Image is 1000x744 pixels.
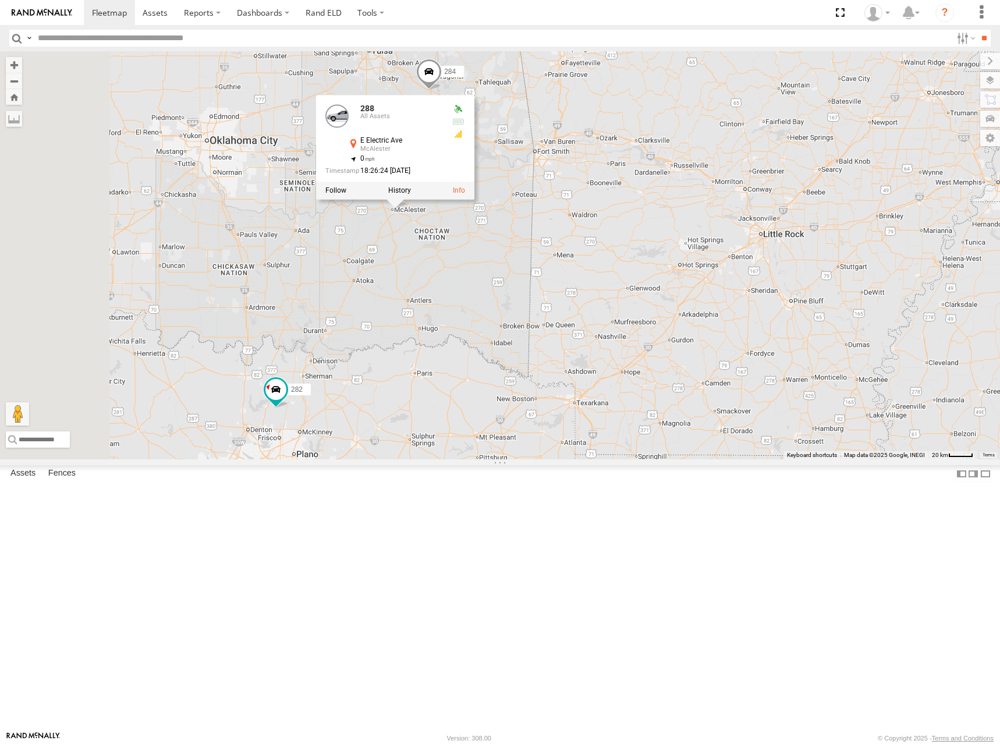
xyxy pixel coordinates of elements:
[12,9,72,17] img: rand-logo.svg
[360,104,374,113] a: 288
[860,4,894,22] div: Shane Miller
[451,129,465,139] div: GSM Signal = 3
[6,732,60,744] a: Visit our Website
[360,146,442,153] div: McAlester
[980,130,1000,146] label: Map Settings
[956,465,967,482] label: Dock Summary Table to the Left
[453,186,465,194] a: View Asset Details
[42,466,81,482] label: Fences
[360,137,442,144] div: E Electric Ave
[6,89,22,105] button: Zoom Home
[6,402,29,426] button: Drag Pegman onto the map to open Street View
[932,735,994,742] a: Terms and Conditions
[360,154,375,162] span: 0
[844,452,925,458] span: Map data ©2025 Google, INEGI
[325,104,349,127] a: View Asset Details
[451,117,465,126] div: No voltage information received from this device.
[291,385,303,394] span: 282
[980,465,991,482] label: Hide Summary Table
[967,465,979,482] label: Dock Summary Table to the Right
[935,3,954,22] i: ?
[928,451,977,459] button: Map Scale: 20 km per 39 pixels
[5,466,41,482] label: Assets
[6,73,22,89] button: Zoom out
[952,30,977,47] label: Search Filter Options
[6,57,22,73] button: Zoom in
[6,111,22,127] label: Measure
[325,167,442,175] div: Date/time of location update
[388,186,411,194] label: View Asset History
[451,104,465,114] div: Valid GPS Fix
[325,186,346,194] label: Realtime tracking of Asset
[447,735,491,742] div: Version: 308.00
[932,452,948,458] span: 20 km
[24,30,34,47] label: Search Query
[878,735,994,742] div: © Copyright 2025 -
[983,452,995,457] a: Terms (opens in new tab)
[444,68,456,76] span: 284
[787,451,837,459] button: Keyboard shortcuts
[360,113,442,120] div: All Assets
